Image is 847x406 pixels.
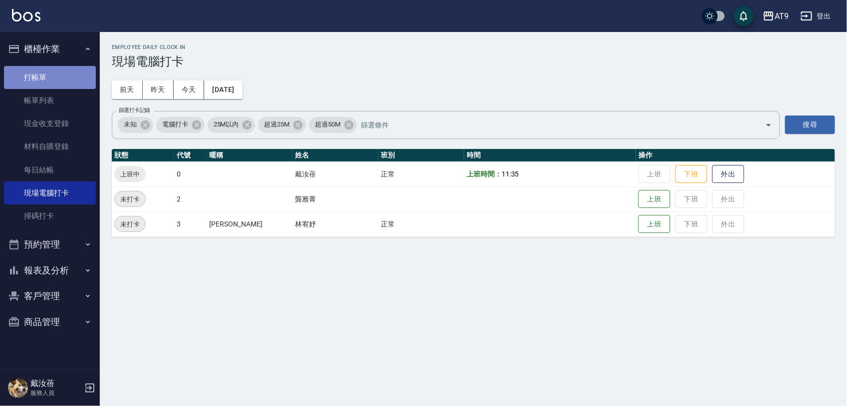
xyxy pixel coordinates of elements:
[4,283,96,309] button: 客戶管理
[712,165,744,183] button: 外出
[30,388,81,397] p: 服務人員
[208,119,245,129] span: 25M以內
[309,119,346,129] span: 超過50M
[8,378,28,398] img: Person
[174,161,207,186] td: 0
[114,169,146,179] span: 上班中
[4,135,96,158] a: 材料自購登錄
[118,117,153,133] div: 未知
[208,117,256,133] div: 25M以內
[358,116,748,133] input: 篩選條件
[112,44,835,50] h2: Employee Daily Clock In
[638,190,670,208] button: 上班
[759,6,793,26] button: AT9
[4,231,96,257] button: 預約管理
[675,165,707,183] button: 下班
[174,80,205,99] button: 今天
[4,158,96,181] a: 每日結帳
[12,9,40,21] img: Logo
[292,149,378,162] th: 姓名
[378,149,464,162] th: 班別
[30,378,81,388] h5: 戴汝蓓
[4,181,96,204] a: 現場電腦打卡
[464,149,636,162] th: 時間
[636,149,835,162] th: 操作
[112,54,835,68] h3: 現場電腦打卡
[761,117,777,133] button: Open
[292,186,378,211] td: 龔雅菁
[174,211,207,236] td: 3
[734,6,754,26] button: save
[638,215,670,233] button: 上班
[258,119,295,129] span: 超過25M
[4,36,96,62] button: 櫃檯作業
[4,309,96,335] button: 商品管理
[143,80,174,99] button: 昨天
[112,80,143,99] button: 前天
[204,80,242,99] button: [DATE]
[118,119,143,129] span: 未知
[467,170,502,178] b: 上班時間：
[4,89,96,112] a: 帳單列表
[119,106,150,114] label: 篩選打卡記錄
[378,211,464,236] td: 正常
[378,161,464,186] td: 正常
[4,66,96,89] a: 打帳單
[797,7,835,25] button: 登出
[112,149,174,162] th: 狀態
[4,257,96,283] button: 報表及分析
[115,194,145,204] span: 未打卡
[174,149,207,162] th: 代號
[156,117,205,133] div: 電腦打卡
[174,186,207,211] td: 2
[292,211,378,236] td: 林宥妤
[502,170,519,178] span: 11:35
[115,219,145,229] span: 未打卡
[292,161,378,186] td: 戴汝蓓
[4,204,96,227] a: 掃碼打卡
[4,112,96,135] a: 現金收支登錄
[775,10,789,22] div: AT9
[309,117,357,133] div: 超過50M
[207,211,292,236] td: [PERSON_NAME]
[785,115,835,134] button: 搜尋
[258,117,306,133] div: 超過25M
[156,119,194,129] span: 電腦打卡
[207,149,292,162] th: 暱稱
